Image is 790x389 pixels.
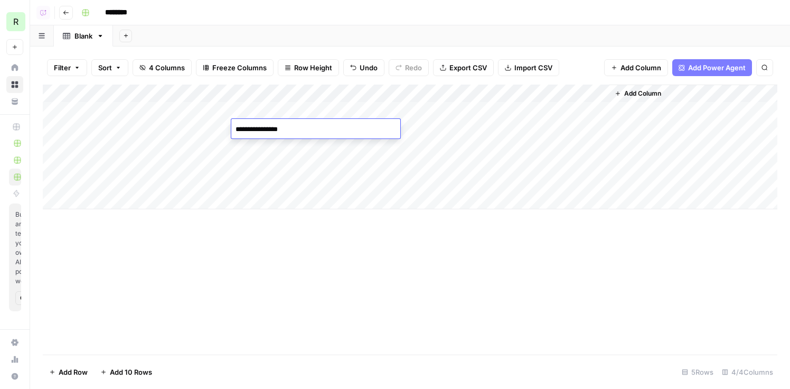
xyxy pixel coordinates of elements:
[672,59,752,76] button: Add Power Agent
[43,364,94,381] button: Add Row
[94,364,158,381] button: Add 10 Rows
[149,62,185,73] span: 4 Columns
[294,62,332,73] span: Row Height
[688,62,746,73] span: Add Power Agent
[133,59,192,76] button: 4 Columns
[278,59,339,76] button: Row Height
[433,59,494,76] button: Export CSV
[620,62,661,73] span: Add Column
[6,351,23,368] a: Usage
[498,59,559,76] button: Import CSV
[98,62,112,73] span: Sort
[610,87,665,100] button: Add Column
[47,59,87,76] button: Filter
[343,59,384,76] button: Undo
[212,62,267,73] span: Freeze Columns
[110,367,152,377] span: Add 10 Rows
[13,15,18,28] span: R
[6,93,23,110] a: Your Data
[6,59,23,76] a: Home
[449,62,487,73] span: Export CSV
[20,293,26,303] span: Get Started
[514,62,552,73] span: Import CSV
[604,59,668,76] button: Add Column
[54,25,113,47] a: Blank
[6,8,23,35] button: Workspace: RASK
[196,59,274,76] button: Freeze Columns
[678,364,718,381] div: 5 Rows
[74,31,92,41] div: Blank
[405,62,422,73] span: Redo
[54,62,71,73] span: Filter
[91,59,128,76] button: Sort
[15,291,31,305] button: Get Started
[6,76,23,93] a: Browse
[624,89,661,98] span: Add Column
[59,367,88,377] span: Add Row
[360,62,378,73] span: Undo
[6,334,23,351] a: Settings
[6,368,23,385] button: Help + Support
[718,364,777,381] div: 4/4 Columns
[389,59,429,76] button: Redo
